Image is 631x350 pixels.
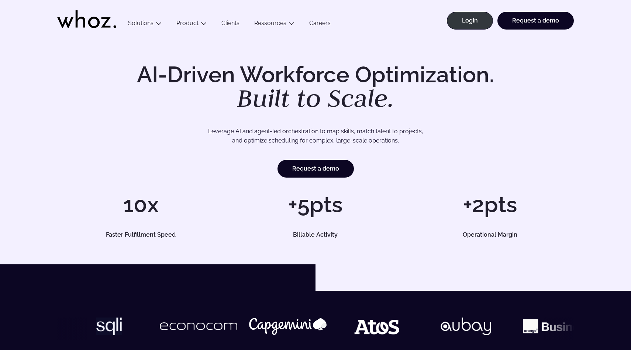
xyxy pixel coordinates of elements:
button: Solutions [121,20,169,30]
a: Request a demo [277,160,354,178]
h5: Operational Margin [415,232,565,238]
p: Leverage AI and agent-led orchestration to map skills, match talent to projects, and optimize sch... [83,127,548,145]
h1: 10x [57,193,224,216]
a: Product [176,20,199,27]
h1: +2pts [407,193,574,216]
h1: AI-Driven Workforce Optimization. [127,64,504,111]
button: Ressources [247,20,302,30]
a: Ressources [254,20,286,27]
em: Built to Scale. [237,82,394,114]
a: Careers [302,20,338,30]
a: Login [447,12,493,30]
a: Clients [214,20,247,30]
a: Request a demo [497,12,574,30]
button: Product [169,20,214,30]
h5: Faster Fulfillment Speed [66,232,216,238]
h1: +5pts [232,193,399,216]
h5: Billable Activity [240,232,391,238]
